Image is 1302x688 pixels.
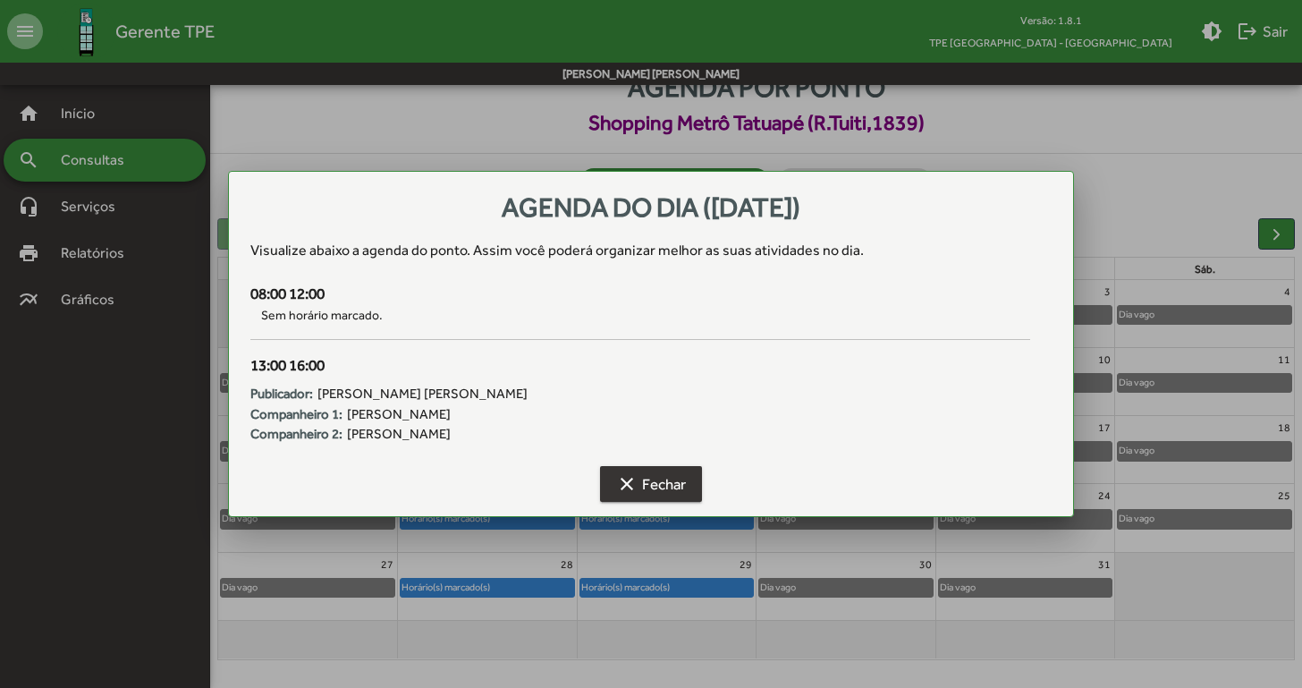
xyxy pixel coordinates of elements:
span: [PERSON_NAME] [PERSON_NAME] [317,384,528,404]
span: [PERSON_NAME] [347,424,451,445]
mat-icon: clear [616,473,638,495]
strong: Companheiro 1: [250,404,342,425]
div: Visualize abaixo a agenda do ponto . Assim você poderá organizar melhor as suas atividades no dia. [250,240,1052,261]
span: Fechar [616,468,686,500]
strong: Companheiro 2: [250,424,342,445]
div: 08:00 12:00 [250,283,1030,306]
strong: Publicador: [250,384,313,404]
button: Fechar [600,466,702,502]
div: 13:00 16:00 [250,354,1030,378]
span: [PERSON_NAME] [347,404,451,425]
span: Agenda do dia ([DATE]) [502,191,800,223]
span: Sem horário marcado. [250,306,1030,325]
